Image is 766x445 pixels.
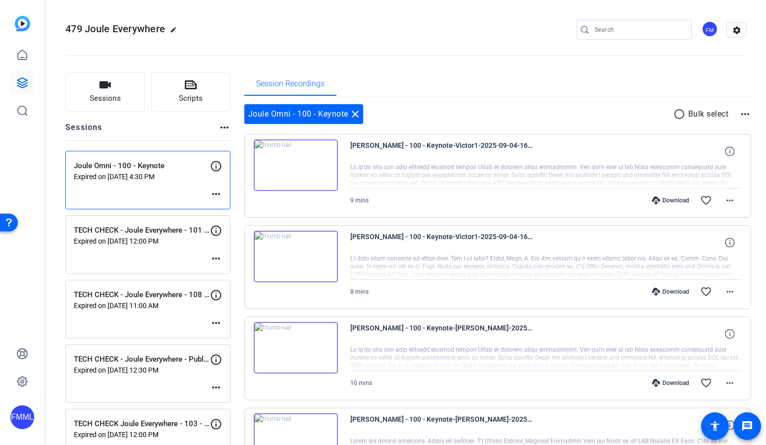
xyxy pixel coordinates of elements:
[170,26,182,38] mat-icon: edit
[350,288,369,295] span: 8 mins
[702,21,719,38] ngx-avatar: Flying Monkeys Media, LLC
[595,24,684,36] input: Search
[350,197,369,204] span: 9 mins
[256,80,325,88] span: Session Recordings
[254,322,338,374] img: thumb-nail
[700,377,712,389] mat-icon: favorite_border
[702,21,718,37] div: FM
[349,108,361,120] mat-icon: close
[709,420,721,432] mat-icon: accessibility
[210,188,222,200] mat-icon: more_horiz
[74,431,210,439] p: Expired on [DATE] 12:00 PM
[219,122,230,133] mat-icon: more_horiz
[151,72,231,112] button: Scripts
[350,139,534,163] span: [PERSON_NAME] - 100 - Keynote-Victor1-2025-09-04-16-16-59-695-0
[727,23,747,38] mat-icon: settings
[90,93,121,104] span: Sessions
[350,322,534,346] span: [PERSON_NAME] - 100 - Keynote-[PERSON_NAME]-2025-09-04-15-41-18-360-0
[647,379,694,387] div: Download
[65,122,103,140] h2: Sessions
[673,108,688,120] mat-icon: radio_button_unchecked
[15,16,30,31] img: blue-gradient.svg
[739,108,751,120] mat-icon: more_horiz
[179,93,203,104] span: Scripts
[724,194,736,206] mat-icon: more_horiz
[688,108,729,120] p: Bulk select
[74,289,210,301] p: TECH CHECK - Joule Everywhere - 108 - BTP
[724,377,736,389] mat-icon: more_horiz
[647,196,694,204] div: Download
[210,253,222,264] mat-icon: more_horiz
[254,139,338,191] img: thumb-nail
[65,23,165,35] span: 479 Joule Everywhere
[350,413,534,437] span: [PERSON_NAME] - 100 - Keynote-[PERSON_NAME]-2025-09-04-15-32-39-295-0
[74,354,210,365] p: TECH CHECK - Joule Everywhere - Public Cloud
[74,225,210,236] p: TECH CHECK - Joule Everywhere - 101 Public Cloud
[700,286,712,298] mat-icon: favorite_border
[74,173,210,181] p: Expired on [DATE] 4:30 PM
[244,104,363,124] div: Joule Omni - 100 - Keynote
[724,286,736,298] mat-icon: more_horiz
[210,381,222,393] mat-icon: more_horiz
[254,231,338,282] img: thumb-nail
[74,160,210,172] p: Joule Omni - 100 - Keynote
[65,72,145,112] button: Sessions
[700,194,712,206] mat-icon: favorite_border
[647,288,694,296] div: Download
[74,418,210,430] p: TECH CHECK Joule Everywhere - 103 - Procurement.
[10,405,34,429] div: FMML
[74,302,210,310] p: Expired on [DATE] 11:00 AM
[741,420,753,432] mat-icon: message
[74,237,210,245] p: Expired on [DATE] 12:00 PM
[350,380,372,386] span: 10 mins
[210,317,222,329] mat-icon: more_horiz
[350,231,534,254] span: [PERSON_NAME] - 100 - Keynote-Victor1-2025-09-04-16-08-58-258-0
[74,366,210,374] p: Expired on [DATE] 12:30 PM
